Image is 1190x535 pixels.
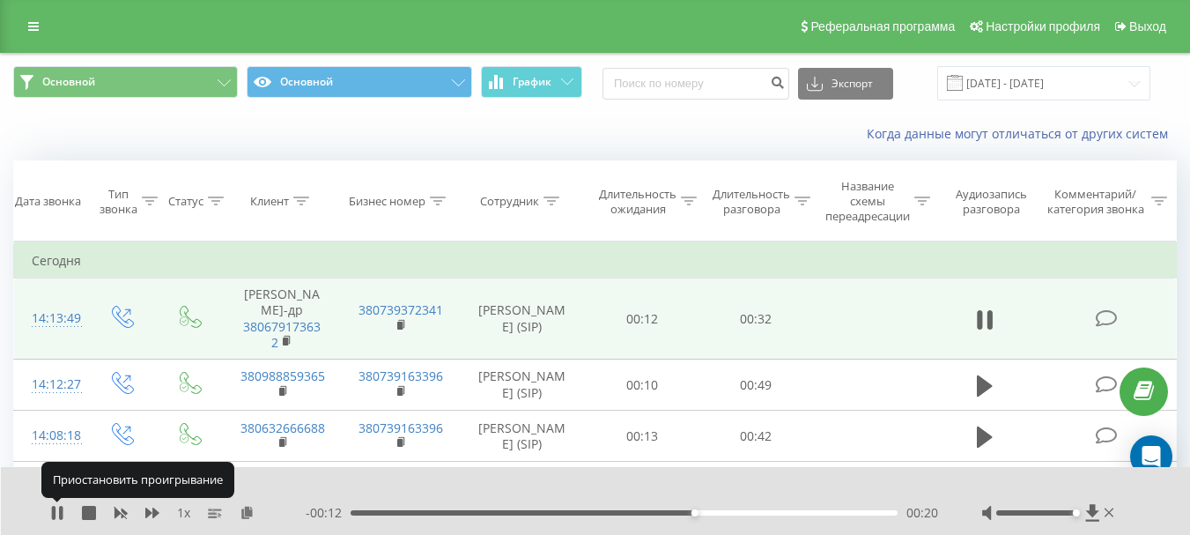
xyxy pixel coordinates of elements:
[32,419,69,453] div: 14:08:18
[459,279,586,360] td: [PERSON_NAME] (SIP)
[306,504,351,522] span: - 00:12
[867,125,1177,142] a: Когда данные могут отличаться от других систем
[459,360,586,411] td: [PERSON_NAME] (SIP)
[480,194,539,209] div: Сотрудник
[906,504,938,522] span: 00:20
[358,368,443,384] a: 380739163396
[699,462,813,513] td: 00:39
[1129,19,1166,33] span: Выход
[42,75,95,89] span: Основной
[13,66,238,98] button: Основной
[1073,509,1080,516] div: Accessibility label
[810,19,955,33] span: Реферальная программа
[240,368,325,384] a: 380988859365
[100,187,137,217] div: Тип звонка
[586,411,699,462] td: 00:13
[41,462,234,497] div: Приостановить проигрывание
[699,411,813,462] td: 00:42
[358,420,443,436] a: 380739163396
[15,194,81,209] div: Дата звонка
[699,360,813,411] td: 00:49
[586,360,699,411] td: 00:10
[177,504,190,522] span: 1 x
[358,301,443,318] a: 380739372341
[459,411,586,462] td: [PERSON_NAME] (SIP)
[223,279,341,360] td: [PERSON_NAME]-др
[825,179,910,224] div: Название схемы переадресации
[713,187,790,217] div: Длительность разговора
[240,420,325,436] a: 380632666688
[602,68,789,100] input: Поиск по номеру
[349,194,425,209] div: Бизнес номер
[586,462,699,513] td: 00:20
[1044,187,1147,217] div: Комментарий/категория звонка
[513,76,551,88] span: График
[986,19,1100,33] span: Настройки профиля
[699,279,813,360] td: 00:32
[459,462,586,513] td: [PERSON_NAME] (SIP)
[247,66,471,98] button: Основной
[243,318,321,351] a: 380679173632
[14,243,1177,279] td: Сегодня
[798,68,893,100] button: Экспорт
[32,301,69,336] div: 14:13:49
[481,66,582,98] button: График
[586,279,699,360] td: 00:12
[168,194,203,209] div: Статус
[691,509,698,516] div: Accessibility label
[32,368,69,402] div: 14:12:27
[1130,435,1172,478] div: Open Intercom Messenger
[947,187,1036,217] div: Аудиозапись разговора
[599,187,676,217] div: Длительность ожидания
[250,194,289,209] div: Клиент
